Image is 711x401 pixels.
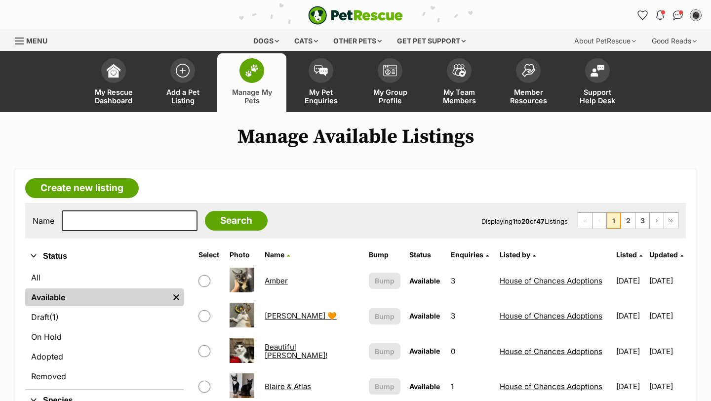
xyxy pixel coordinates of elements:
[286,53,355,112] a: My Pet Enquiries
[25,178,139,198] a: Create new listing
[160,88,205,105] span: Add a Pet Listing
[607,213,621,229] span: Page 1
[25,348,184,365] a: Adopted
[246,31,286,51] div: Dogs
[500,311,602,321] a: House of Chances Adoptions
[447,264,495,298] td: 3
[15,31,54,49] a: Menu
[634,7,650,23] a: Favourites
[369,343,400,360] button: Bump
[217,53,286,112] a: Manage My Pets
[506,88,551,105] span: Member Resources
[612,264,648,298] td: [DATE]
[673,10,683,20] img: chat-41dd97257d64d25036548639549fe6c8038ab92f7586957e7f3b1b290dea8141.svg
[481,217,568,225] span: Displaying to of Listings
[308,6,403,25] a: PetRescue
[375,311,395,321] span: Bump
[409,347,440,355] span: Available
[521,217,530,225] strong: 20
[536,217,545,225] strong: 47
[265,382,311,391] a: Blaire & Atlas
[649,250,683,259] a: Updated
[567,31,643,51] div: About PetRescue
[205,211,268,231] input: Search
[91,88,136,105] span: My Rescue Dashboard
[107,64,120,78] img: dashboard-icon-eb2f2d2d3e046f16d808141f083e7271f6b2e854fb5c12c21221c1fb7104beca.svg
[375,381,395,392] span: Bump
[314,65,328,76] img: pet-enquiries-icon-7e3ad2cf08bfb03b45e93fb7055b45f3efa6380592205ae92323e6603595dc1f.svg
[563,53,632,112] a: Support Help Desk
[25,367,184,385] a: Removed
[670,7,686,23] a: Conversations
[650,213,664,229] a: Next page
[447,299,495,333] td: 3
[409,312,440,320] span: Available
[365,247,404,263] th: Bump
[616,250,637,259] span: Listed
[649,334,685,368] td: [DATE]
[287,31,325,51] div: Cats
[634,7,704,23] ul: Account quick links
[616,250,642,259] a: Listed
[390,31,473,51] div: Get pet support
[368,88,412,105] span: My Group Profile
[656,10,664,20] img: notifications-46538b983faf8c2785f20acdc204bb7945ddae34d4c08c2a6579f10ce5e182be.svg
[308,6,403,25] img: logo-e224e6f780fb5917bec1dbf3a21bbac754714ae5b6737aabdf751b685950b380.svg
[195,247,225,263] th: Select
[635,213,649,229] a: Page 3
[326,31,389,51] div: Other pets
[621,213,635,229] a: Page 2
[169,288,184,306] a: Remove filter
[451,250,489,259] a: Enquiries
[25,308,184,326] a: Draft
[375,346,395,357] span: Bump
[405,247,446,263] th: Status
[691,10,701,20] img: Lauren O'Grady profile pic
[230,88,274,105] span: Manage My Pets
[500,382,602,391] a: House of Chances Adoptions
[575,88,620,105] span: Support Help Desk
[26,37,47,45] span: Menu
[226,247,260,263] th: Photo
[521,64,535,77] img: member-resources-icon-8e73f808a243e03378d46382f2149f9095a855e16c252ad45f914b54edf8863c.svg
[176,64,190,78] img: add-pet-listing-icon-0afa8454b4691262ce3f59096e99ab1cd57d4a30225e0717b998d2c9b9846f56.svg
[649,299,685,333] td: [DATE]
[494,53,563,112] a: Member Resources
[649,264,685,298] td: [DATE]
[652,7,668,23] button: Notifications
[25,328,184,346] a: On Hold
[664,213,678,229] a: Last page
[425,53,494,112] a: My Team Members
[451,250,483,259] span: translation missing: en.admin.listings.index.attributes.enquiries
[578,212,678,229] nav: Pagination
[688,7,704,23] button: My account
[409,382,440,391] span: Available
[49,311,59,323] span: (1)
[265,250,290,259] a: Name
[409,277,440,285] span: Available
[500,250,530,259] span: Listed by
[265,311,337,321] a: [PERSON_NAME] 🧡
[383,65,397,77] img: group-profile-icon-3fa3cf56718a62981997c0bc7e787c4b2cf8bcc04b72c1350f741eb67cf2f40e.svg
[500,250,536,259] a: Listed by
[649,250,678,259] span: Updated
[612,334,648,368] td: [DATE]
[25,288,169,306] a: Available
[578,213,592,229] span: First page
[500,347,602,356] a: House of Chances Adoptions
[645,31,704,51] div: Good Reads
[369,378,400,395] button: Bump
[299,88,343,105] span: My Pet Enquiries
[355,53,425,112] a: My Group Profile
[25,267,184,389] div: Status
[265,276,288,285] a: Amber
[452,64,466,77] img: team-members-icon-5396bd8760b3fe7c0b43da4ab00e1e3bb1a5d9ba89233759b79545d2d3fc5d0d.svg
[265,342,327,360] a: Beautiful [PERSON_NAME]!
[369,308,400,324] button: Bump
[79,53,148,112] a: My Rescue Dashboard
[513,217,515,225] strong: 1
[25,250,184,263] button: Status
[33,216,54,225] label: Name
[369,273,400,289] button: Bump
[437,88,481,105] span: My Team Members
